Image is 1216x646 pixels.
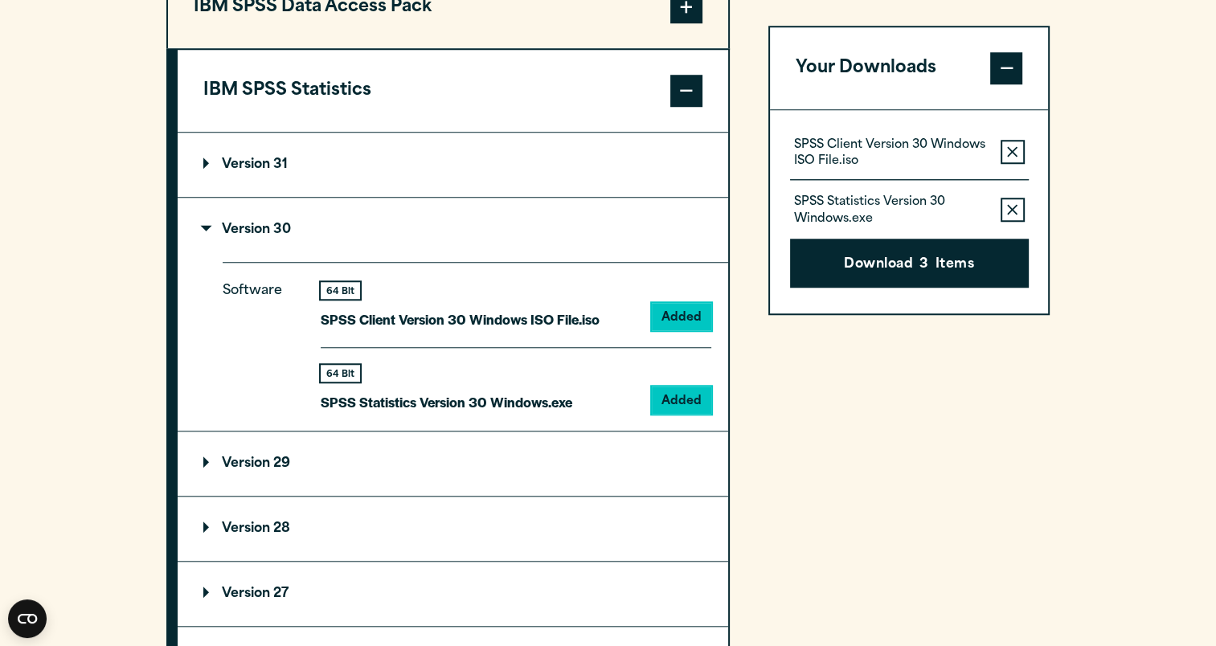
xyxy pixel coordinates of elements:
p: Version 29 [203,457,290,470]
button: Download3Items [790,239,1029,288]
summary: Version 31 [178,133,728,197]
button: Added [652,303,711,330]
p: SPSS Client Version 30 Windows ISO File.iso [794,137,988,170]
summary: Version 30 [178,198,728,262]
button: Your Downloads [770,27,1049,109]
button: IBM SPSS Statistics [178,50,728,132]
summary: Version 28 [178,497,728,561]
p: Version 28 [203,522,290,535]
p: Software [223,280,295,401]
p: Version 31 [203,158,288,171]
p: Version 30 [203,223,291,236]
span: 3 [919,255,928,276]
div: 64 Bit [321,282,360,299]
button: Open CMP widget [8,599,47,638]
p: SPSS Statistics Version 30 Windows.exe [321,390,572,414]
div: 64 Bit [321,365,360,382]
summary: Version 27 [178,562,728,626]
p: SPSS Client Version 30 Windows ISO File.iso [321,308,600,331]
div: Your Downloads [770,109,1049,314]
p: Version 27 [203,587,289,600]
button: Added [652,386,711,414]
summary: Version 29 [178,431,728,496]
p: SPSS Statistics Version 30 Windows.exe [794,195,988,227]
